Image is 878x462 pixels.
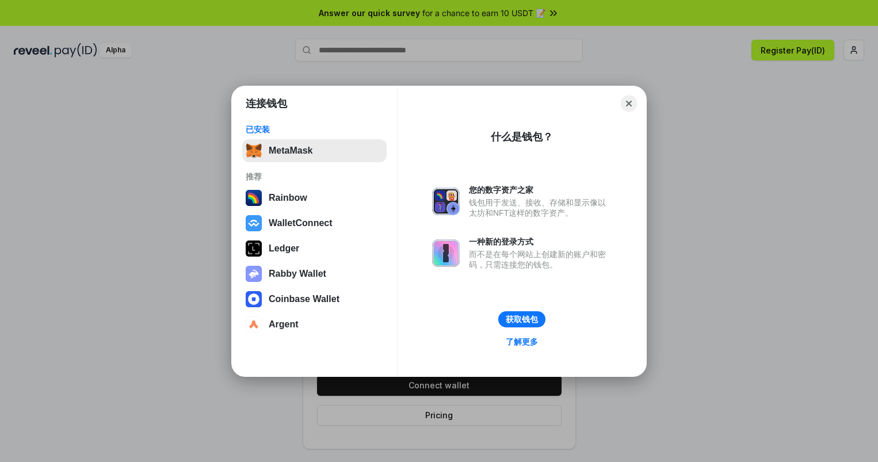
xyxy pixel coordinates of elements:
div: 您的数字资产之家 [469,185,612,195]
button: Argent [242,313,387,336]
div: Ledger [269,243,299,254]
img: svg+xml,%3Csvg%20xmlns%3D%22http%3A%2F%2Fwww.w3.org%2F2000%2Fsvg%22%20width%3D%2228%22%20height%3... [246,240,262,257]
div: 已安装 [246,124,383,135]
div: Coinbase Wallet [269,294,339,304]
div: 推荐 [246,171,383,182]
button: Close [621,96,637,112]
img: svg+xml,%3Csvg%20width%3D%2228%22%20height%3D%2228%22%20viewBox%3D%220%200%2028%2028%22%20fill%3D... [246,291,262,307]
div: 钱包用于发送、接收、存储和显示像以太坊和NFT这样的数字资产。 [469,197,612,218]
div: 获取钱包 [506,314,538,324]
div: WalletConnect [269,218,333,228]
img: svg+xml,%3Csvg%20fill%3D%22none%22%20height%3D%2233%22%20viewBox%3D%220%200%2035%2033%22%20width%... [246,143,262,159]
button: Coinbase Wallet [242,288,387,311]
div: 而不是在每个网站上创建新的账户和密码，只需连接您的钱包。 [469,249,612,270]
a: 了解更多 [499,334,545,349]
div: MetaMask [269,146,312,156]
div: 一种新的登录方式 [469,236,612,247]
img: svg+xml,%3Csvg%20width%3D%22120%22%20height%3D%22120%22%20viewBox%3D%220%200%20120%20120%22%20fil... [246,190,262,206]
button: Rabby Wallet [242,262,387,285]
div: Rainbow [269,193,307,203]
button: WalletConnect [242,212,387,235]
button: 获取钱包 [498,311,545,327]
img: svg+xml,%3Csvg%20xmlns%3D%22http%3A%2F%2Fwww.w3.org%2F2000%2Fsvg%22%20fill%3D%22none%22%20viewBox... [246,266,262,282]
div: Rabby Wallet [269,269,326,279]
button: MetaMask [242,139,387,162]
div: Argent [269,319,299,330]
img: svg+xml,%3Csvg%20xmlns%3D%22http%3A%2F%2Fwww.w3.org%2F2000%2Fsvg%22%20fill%3D%22none%22%20viewBox... [432,188,460,215]
div: 了解更多 [506,337,538,347]
img: svg+xml,%3Csvg%20width%3D%2228%22%20height%3D%2228%22%20viewBox%3D%220%200%2028%2028%22%20fill%3D... [246,215,262,231]
button: Ledger [242,237,387,260]
button: Rainbow [242,186,387,209]
img: svg+xml,%3Csvg%20width%3D%2228%22%20height%3D%2228%22%20viewBox%3D%220%200%2028%2028%22%20fill%3D... [246,316,262,333]
h1: 连接钱包 [246,97,287,110]
img: svg+xml,%3Csvg%20xmlns%3D%22http%3A%2F%2Fwww.w3.org%2F2000%2Fsvg%22%20fill%3D%22none%22%20viewBox... [432,239,460,267]
div: 什么是钱包？ [491,130,553,144]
